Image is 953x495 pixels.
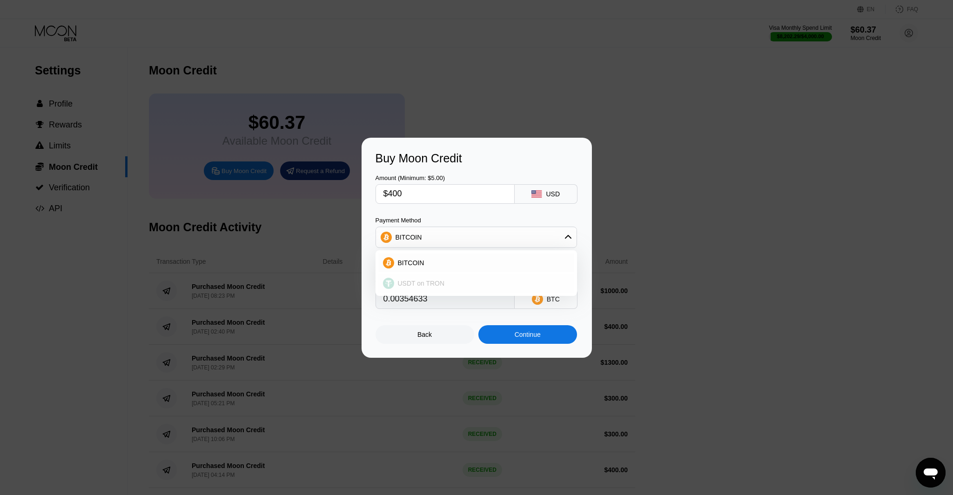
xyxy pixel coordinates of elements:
[398,280,445,287] span: USDT on TRON
[417,331,432,338] div: Back
[376,228,577,247] div: BITCOIN
[376,325,474,344] div: Back
[378,254,574,272] div: BITCOIN
[546,190,560,198] div: USD
[378,274,574,293] div: USDT on TRON
[478,325,577,344] div: Continue
[376,217,577,224] div: Payment Method
[547,295,560,303] div: BTC
[376,152,578,165] div: Buy Moon Credit
[916,458,946,488] iframe: Button to launch messaging window
[398,259,424,267] span: BITCOIN
[396,234,422,241] div: BITCOIN
[515,331,541,338] div: Continue
[376,174,515,181] div: Amount (Minimum: $5.00)
[383,185,507,203] input: $0.00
